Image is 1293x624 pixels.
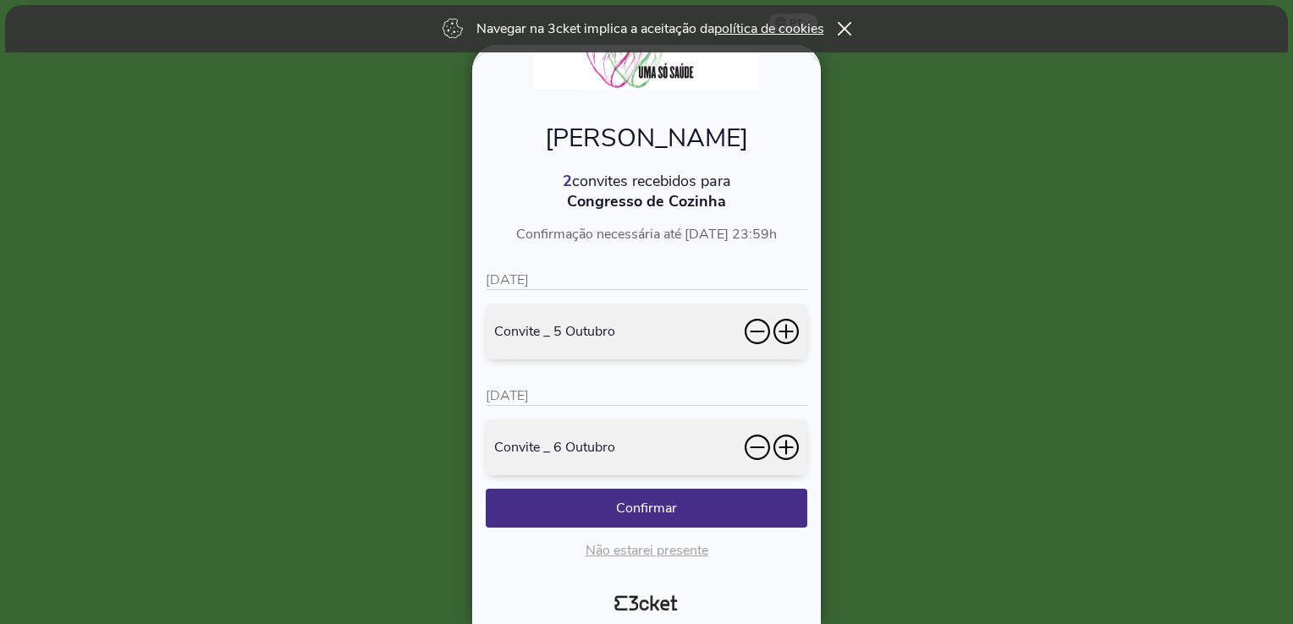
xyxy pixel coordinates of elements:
p: Navegar na 3cket implica a aceitação da [476,19,824,38]
p: Não estarei presente [486,541,807,560]
p: [PERSON_NAME] [486,121,807,156]
p: Congresso de Cozinha [486,191,807,211]
p: [DATE] [486,271,807,290]
span: Convite _ 6 Outubro [494,438,615,457]
span: Confirmação necessária até [DATE] 23:59h [516,225,777,244]
span: Convite _ 5 Outubro [494,322,615,341]
p: convites recebidos para [486,171,807,191]
span: 2 [563,171,572,191]
p: [DATE] [486,386,807,406]
button: Confirmar [486,489,807,528]
a: política de cookies [714,19,824,38]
